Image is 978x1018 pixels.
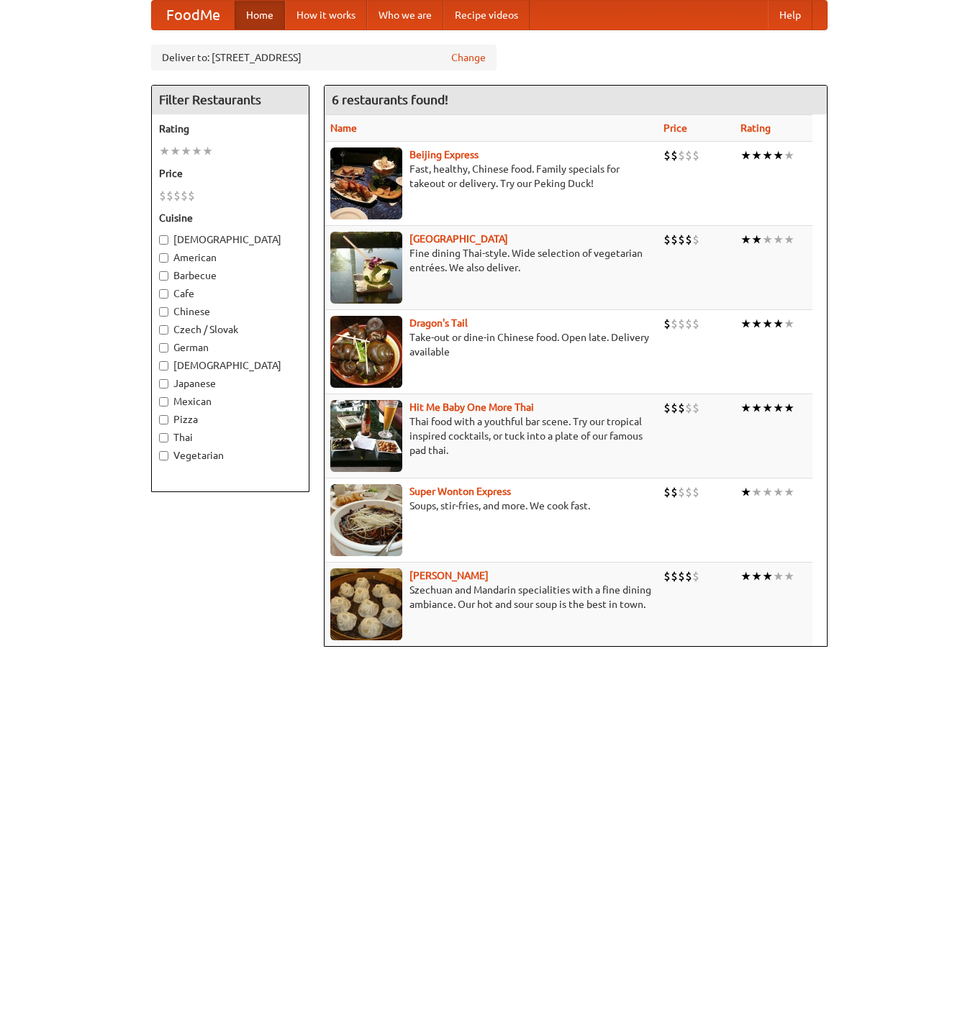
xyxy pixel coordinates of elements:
img: dragon.jpg [330,316,402,388]
li: ★ [751,232,762,247]
label: Thai [159,430,302,445]
p: Soups, stir-fries, and more. We cook fast. [330,499,653,513]
label: Cafe [159,286,302,301]
li: $ [173,188,181,204]
li: $ [188,188,195,204]
li: $ [671,147,678,163]
label: Czech / Slovak [159,322,302,337]
li: $ [678,568,685,584]
li: ★ [784,568,794,584]
li: $ [664,147,671,163]
li: ★ [762,568,773,584]
label: American [159,250,302,265]
a: Rating [741,122,771,134]
input: Czech / Slovak [159,325,168,335]
input: German [159,343,168,353]
li: ★ [784,147,794,163]
li: $ [685,147,692,163]
li: $ [664,232,671,247]
a: [PERSON_NAME] [409,570,489,581]
li: $ [664,400,671,416]
label: German [159,340,302,355]
a: Who we are [367,1,443,29]
input: Cafe [159,289,168,299]
b: Dragon's Tail [409,317,468,329]
img: beijing.jpg [330,147,402,219]
li: ★ [773,232,784,247]
li: ★ [773,316,784,332]
li: ★ [784,232,794,247]
li: $ [692,400,699,416]
li: $ [181,188,188,204]
li: ★ [773,484,784,500]
li: ★ [784,484,794,500]
input: Thai [159,433,168,442]
li: ★ [762,400,773,416]
a: Name [330,122,357,134]
li: ★ [751,316,762,332]
a: Super Wonton Express [409,486,511,497]
label: Barbecue [159,268,302,283]
a: Price [664,122,687,134]
b: Beijing Express [409,149,479,160]
p: Szechuan and Mandarin specialities with a fine dining ambiance. Our hot and sour soup is the best... [330,583,653,612]
li: $ [678,232,685,247]
a: FoodMe [152,1,235,29]
li: ★ [773,568,784,584]
h4: Filter Restaurants [152,86,309,114]
li: $ [692,568,699,584]
li: ★ [762,147,773,163]
label: Vegetarian [159,448,302,463]
li: $ [159,188,166,204]
li: $ [685,316,692,332]
li: $ [671,568,678,584]
li: ★ [741,316,751,332]
a: Recipe videos [443,1,530,29]
h5: Cuisine [159,211,302,225]
li: $ [685,484,692,500]
input: Chinese [159,307,168,317]
li: $ [692,316,699,332]
input: Vegetarian [159,451,168,460]
img: shandong.jpg [330,568,402,640]
b: Hit Me Baby One More Thai [409,401,534,413]
input: Japanese [159,379,168,388]
input: [DEMOGRAPHIC_DATA] [159,361,168,371]
li: $ [692,147,699,163]
li: ★ [181,143,191,159]
label: Chinese [159,304,302,319]
li: $ [671,484,678,500]
li: $ [685,568,692,584]
li: ★ [784,400,794,416]
input: American [159,253,168,263]
div: Deliver to: [STREET_ADDRESS] [151,45,497,71]
li: $ [678,400,685,416]
input: Mexican [159,397,168,406]
label: [DEMOGRAPHIC_DATA] [159,358,302,373]
li: $ [664,316,671,332]
img: satay.jpg [330,232,402,304]
li: ★ [170,143,181,159]
li: $ [166,188,173,204]
label: [DEMOGRAPHIC_DATA] [159,232,302,247]
li: ★ [741,568,751,584]
p: Fine dining Thai-style. Wide selection of vegetarian entrées. We also deliver. [330,246,653,275]
h5: Rating [159,122,302,136]
li: $ [671,232,678,247]
a: How it works [285,1,367,29]
li: ★ [202,143,213,159]
li: $ [671,316,678,332]
li: ★ [741,400,751,416]
a: [GEOGRAPHIC_DATA] [409,233,508,245]
input: Barbecue [159,271,168,281]
li: $ [664,484,671,500]
label: Pizza [159,412,302,427]
input: Pizza [159,415,168,424]
img: babythai.jpg [330,400,402,472]
li: ★ [784,316,794,332]
label: Japanese [159,376,302,391]
li: ★ [741,484,751,500]
li: ★ [751,484,762,500]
